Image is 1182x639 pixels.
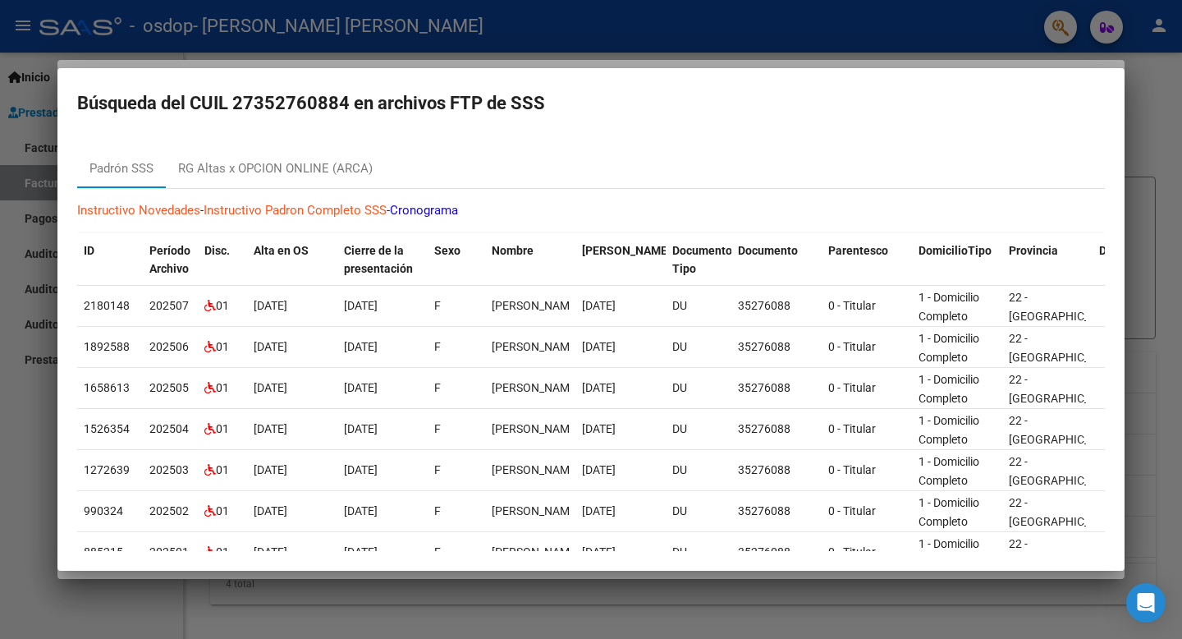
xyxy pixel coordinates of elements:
[390,203,458,218] a: Cronograma
[919,537,979,569] span: 1 - Domicilio Completo
[575,233,666,287] datatable-header-cell: Fecha Nac.
[198,233,247,287] datatable-header-cell: Disc.
[1009,244,1058,257] span: Provincia
[254,463,287,476] span: [DATE]
[77,233,143,287] datatable-header-cell: ID
[434,422,441,435] span: F
[1009,332,1120,364] span: 22 - [GEOGRAPHIC_DATA]
[344,299,378,312] span: [DATE]
[582,299,616,312] span: [DATE]
[738,379,815,398] div: 35276088
[149,381,189,394] span: 202505
[143,233,198,287] datatable-header-cell: Período Archivo
[582,381,616,394] span: [DATE]
[254,504,287,517] span: [DATE]
[254,340,287,353] span: [DATE]
[84,422,130,435] span: 1526354
[672,338,725,356] div: DU
[84,244,94,257] span: ID
[1009,373,1120,405] span: 22 - [GEOGRAPHIC_DATA]
[919,373,979,405] span: 1 - Domicilio Completo
[582,463,616,476] span: [DATE]
[666,233,731,287] datatable-header-cell: Documento Tipo
[672,297,725,315] div: DU
[582,340,616,353] span: [DATE]
[247,233,337,287] datatable-header-cell: Alta en OS
[204,244,230,257] span: Disc.
[731,233,822,287] datatable-header-cell: Documento
[492,545,580,559] span: JARA CARLA BEATRIZ
[1009,455,1120,487] span: 22 - [GEOGRAPHIC_DATA]
[344,463,378,476] span: [DATE]
[828,463,876,476] span: 0 - Titular
[434,504,441,517] span: F
[337,233,428,287] datatable-header-cell: Cierre de la presentación
[492,340,580,353] span: JARA CARLA BEATRIZ
[204,543,241,562] div: 01
[1009,291,1120,323] span: 22 - [GEOGRAPHIC_DATA]
[828,545,876,559] span: 0 - Titular
[919,455,979,487] span: 1 - Domicilio Completo
[582,244,674,257] span: [PERSON_NAME].
[738,244,798,257] span: Documento
[672,379,725,398] div: DU
[492,244,534,257] span: Nombre
[912,233,1002,287] datatable-header-cell: DomicilioTipo
[434,381,441,394] span: F
[204,203,387,218] a: Instructivo Padron Completo SSS
[434,545,441,559] span: F
[672,502,725,521] div: DU
[149,463,189,476] span: 202503
[204,379,241,398] div: 01
[738,297,815,315] div: 35276088
[84,463,130,476] span: 1272639
[672,420,725,439] div: DU
[204,338,241,356] div: 01
[344,340,378,353] span: [DATE]
[149,545,189,559] span: 202501
[738,502,815,521] div: 35276088
[738,461,815,480] div: 35276088
[1009,537,1120,569] span: 22 - [GEOGRAPHIC_DATA]
[738,543,815,562] div: 35276088
[434,463,441,476] span: F
[828,504,876,517] span: 0 - Titular
[77,88,1105,119] h2: Búsqueda del CUIL 27352760884 en archivos FTP de SSS
[582,504,616,517] span: [DATE]
[178,159,373,178] div: RG Altas x OPCION ONLINE (ARCA)
[254,545,287,559] span: [DATE]
[84,299,130,312] span: 2180148
[344,381,378,394] span: [DATE]
[672,244,732,276] span: Documento Tipo
[738,338,815,356] div: 35276088
[77,203,200,218] a: Instructivo Novedades
[582,422,616,435] span: [DATE]
[828,244,888,257] span: Parentesco
[919,332,979,364] span: 1 - Domicilio Completo
[89,159,153,178] div: Padrón SSS
[672,543,725,562] div: DU
[84,545,123,559] span: 885215
[149,244,190,276] span: Período Archivo
[1126,583,1166,623] div: Open Intercom Messenger
[822,233,912,287] datatable-header-cell: Parentesco
[344,244,413,276] span: Cierre de la presentación
[149,422,189,435] span: 202504
[84,340,130,353] span: 1892588
[492,422,580,435] span: JARA CARLA BEATRIZ
[738,420,815,439] div: 35276088
[1009,414,1120,446] span: 22 - [GEOGRAPHIC_DATA]
[919,414,979,446] span: 1 - Domicilio Completo
[492,299,580,312] span: JARA CARLA BEATRIZ
[428,233,485,287] datatable-header-cell: Sexo
[149,504,189,517] span: 202502
[254,299,287,312] span: [DATE]
[204,297,241,315] div: 01
[434,299,441,312] span: F
[492,504,580,517] span: JARA CARLA BEATRIZ
[204,502,241,521] div: 01
[77,201,1105,220] p: - -
[254,244,309,257] span: Alta en OS
[485,233,575,287] datatable-header-cell: Nombre
[828,299,876,312] span: 0 - Titular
